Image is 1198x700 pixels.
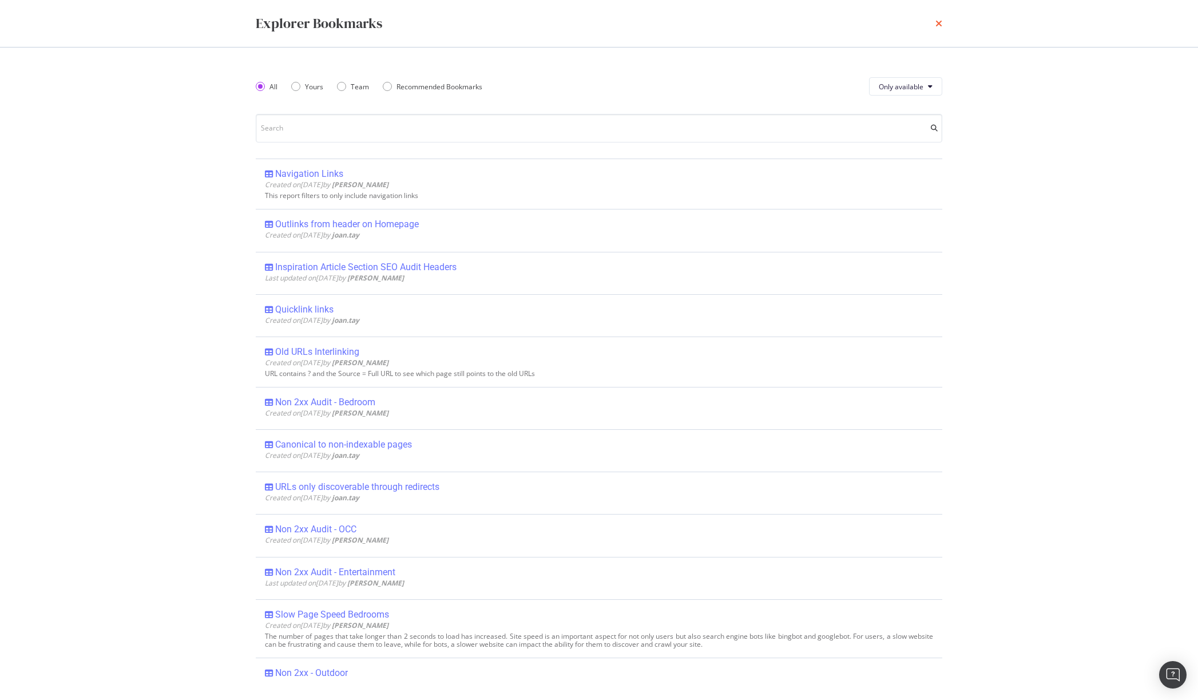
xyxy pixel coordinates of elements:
[265,315,359,325] span: Created on [DATE] by
[275,262,457,273] div: Inspiration Article Section SEO Audit Headers
[256,14,382,33] div: Explorer Bookmarks
[869,77,942,96] button: Only available
[265,370,933,378] div: URL contains ? and the Source = Full URL to see which page still points to the old URLs
[265,493,359,503] span: Created on [DATE] by
[275,481,439,493] div: URLs only discoverable through redirects
[347,273,404,283] b: [PERSON_NAME]
[332,408,388,418] b: [PERSON_NAME]
[351,82,369,92] div: Team
[265,273,404,283] span: Last updated on [DATE] by
[265,578,404,588] span: Last updated on [DATE] by
[275,219,419,230] div: Outlinks from header on Homepage
[265,632,933,648] div: The number of pages that take longer than 2 seconds to load has increased. Site speed is an impor...
[265,450,359,460] span: Created on [DATE] by
[332,180,388,189] b: [PERSON_NAME]
[291,82,323,92] div: Yours
[332,450,359,460] b: joan.tay
[1159,661,1187,689] div: Open Intercom Messenger
[347,578,404,588] b: [PERSON_NAME]
[332,358,388,367] b: [PERSON_NAME]
[337,82,369,92] div: Team
[305,82,323,92] div: Yours
[332,535,388,545] b: [PERSON_NAME]
[265,180,388,189] span: Created on [DATE] by
[332,315,359,325] b: joan.tay
[265,230,359,240] span: Created on [DATE] by
[265,192,933,200] div: This report filters to only include navigation links
[265,535,388,545] span: Created on [DATE] by
[275,609,389,620] div: Slow Page Speed Bedrooms
[275,567,395,578] div: Non 2xx Audit - Entertainment
[332,620,388,630] b: [PERSON_NAME]
[396,82,482,92] div: Recommended Bookmarks
[265,408,388,418] span: Created on [DATE] by
[275,667,348,679] div: Non 2xx - Outdoor
[275,439,412,450] div: Canonical to non-indexable pages
[879,82,923,92] span: Only available
[332,493,359,503] b: joan.tay
[265,620,388,630] span: Created on [DATE] by
[275,304,334,315] div: Quicklink links
[275,168,343,180] div: Navigation Links
[383,82,482,92] div: Recommended Bookmarks
[275,346,359,358] div: Old URLs Interlinking
[275,397,375,408] div: Non 2xx Audit - Bedroom
[256,82,277,92] div: All
[275,524,356,535] div: Non 2xx Audit - OCC
[332,230,359,240] b: joan.tay
[256,114,942,143] input: Search
[269,82,277,92] div: All
[935,14,942,33] div: times
[265,358,388,367] span: Created on [DATE] by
